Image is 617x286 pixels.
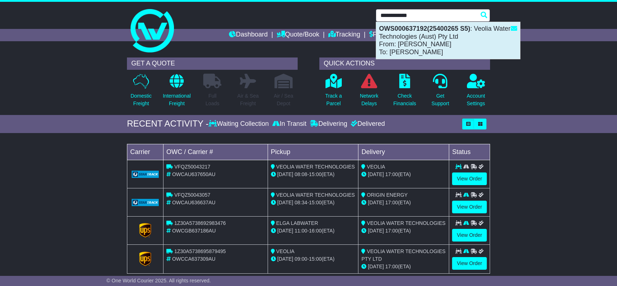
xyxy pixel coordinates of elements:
[467,92,485,107] p: Account Settings
[139,223,152,238] img: GetCarrierServiceLogo
[172,256,216,262] span: OWCCA637309AU
[359,73,379,111] a: NetworkDelays
[174,248,226,254] span: 1Z30A5738695879495
[203,92,221,107] p: Full Loads
[209,120,271,128] div: Waiting Collection
[452,201,487,213] a: View Order
[127,144,163,160] td: Carrier
[127,119,209,129] div: RECENT ACTIVITY -
[368,264,384,269] span: [DATE]
[271,120,308,128] div: In Transit
[361,171,446,178] div: (ETA)
[277,29,319,41] a: Quote/Book
[367,220,446,226] span: VEOLIA WATER TECHNOLOGIES
[237,92,259,107] p: Air & Sea Freight
[271,171,356,178] div: - (ETA)
[276,192,355,198] span: VEOLIA WATER TECHNOLOGIES
[277,256,293,262] span: [DATE]
[309,228,322,234] span: 16:00
[309,200,322,205] span: 15:00
[367,164,385,170] span: VEOLIA
[162,73,191,111] a: InternationalFreight
[271,255,356,263] div: - (ETA)
[277,228,293,234] span: [DATE]
[325,92,342,107] p: Track a Parcel
[174,164,210,170] span: VFQZ50043217
[132,171,159,178] img: GetCarrierServiceLogo
[132,199,159,206] img: GetCarrierServiceLogo
[139,252,152,266] img: GetCarrierServiceLogo
[361,248,445,262] span: VEOLIA WATER TECHNOLOGIES PTY LTD
[295,256,307,262] span: 09:00
[308,120,349,128] div: Delivering
[229,29,268,41] a: Dashboard
[309,256,322,262] span: 15:00
[131,92,152,107] p: Domestic Freight
[163,144,268,160] td: OWC / Carrier #
[271,199,356,206] div: - (ETA)
[271,227,356,235] div: - (ETA)
[268,144,358,160] td: Pickup
[325,73,342,111] a: Track aParcel
[361,227,446,235] div: (ETA)
[172,228,216,234] span: OWCGB637186AU
[393,73,417,111] a: CheckFinancials
[361,263,446,270] div: (ETA)
[172,171,216,177] span: OWCAU637650AU
[276,248,295,254] span: VEOLIA
[174,192,210,198] span: VFQZ50043057
[295,171,307,177] span: 08:08
[385,171,398,177] span: 17:00
[349,120,385,128] div: Delivered
[385,264,398,269] span: 17:00
[295,228,307,234] span: 11:00
[163,92,191,107] p: International Freight
[379,25,470,32] strong: OWS000637192(25400265 S5)
[360,92,378,107] p: Network Delays
[276,220,318,226] span: ELGA LABWATER
[295,200,307,205] span: 08:34
[127,57,298,70] div: GET A QUOTE
[130,73,152,111] a: DomesticFreight
[431,73,450,111] a: GetSupport
[368,200,384,205] span: [DATE]
[385,200,398,205] span: 17:00
[106,278,211,283] span: © One World Courier 2025. All rights reserved.
[361,199,446,206] div: (ETA)
[431,92,449,107] p: Get Support
[172,200,216,205] span: OWCAU636637AU
[319,57,490,70] div: QUICK ACTIONS
[452,257,487,270] a: View Order
[328,29,360,41] a: Tracking
[393,92,416,107] p: Check Financials
[452,172,487,185] a: View Order
[309,171,322,177] span: 15:00
[385,228,398,234] span: 17:00
[376,22,520,59] div: : Veolia Water Technologies (Aust) Pty Ltd From: [PERSON_NAME] To: [PERSON_NAME]
[369,29,402,41] a: Financials
[277,200,293,205] span: [DATE]
[358,144,449,160] td: Delivery
[367,192,408,198] span: ORIGIN ENERGY
[174,220,226,226] span: 1Z30A5738692983476
[277,171,293,177] span: [DATE]
[368,171,384,177] span: [DATE]
[276,164,355,170] span: VEOLIA WATER TECHNOLOGIES
[368,228,384,234] span: [DATE]
[449,144,490,160] td: Status
[274,92,293,107] p: Air / Sea Depot
[452,229,487,242] a: View Order
[467,73,486,111] a: AccountSettings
